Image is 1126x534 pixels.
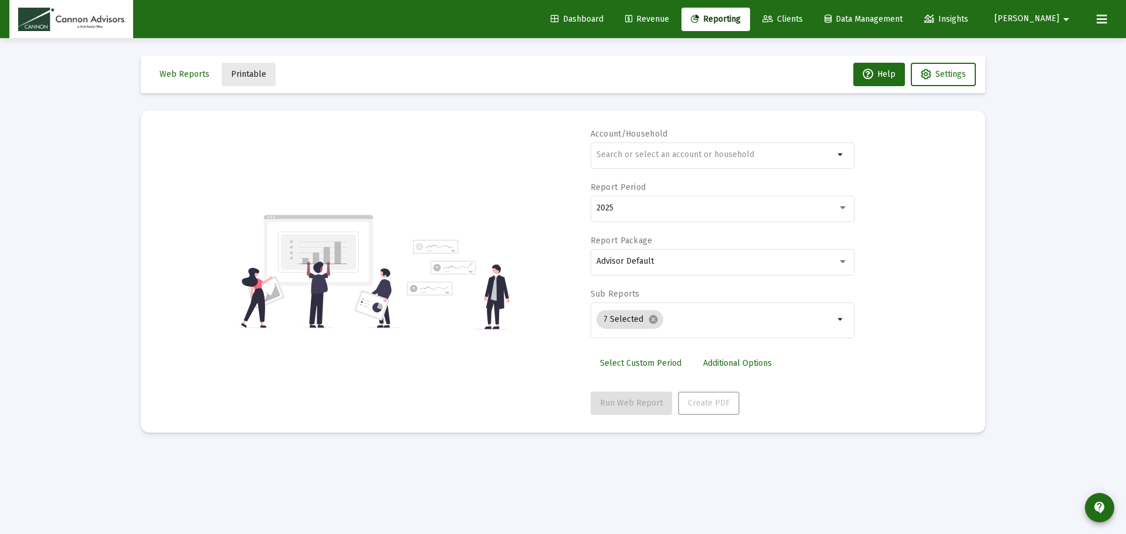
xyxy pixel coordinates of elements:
[18,8,124,31] img: Dashboard
[1093,501,1107,515] mat-icon: contact_support
[239,213,400,329] img: reporting
[915,8,978,31] a: Insights
[541,8,613,31] a: Dashboard
[160,69,209,79] span: Web Reports
[703,358,772,368] span: Additional Options
[591,129,668,139] label: Account/Household
[591,236,653,246] label: Report Package
[591,182,646,192] label: Report Period
[678,392,740,415] button: Create PDF
[834,312,848,326] mat-icon: arrow_drop_down
[825,14,903,24] span: Data Management
[600,398,663,408] span: Run Web Report
[834,148,848,162] mat-icon: arrow_drop_down
[924,14,968,24] span: Insights
[995,14,1059,24] span: [PERSON_NAME]
[407,240,510,329] img: reporting-alt
[591,392,672,415] button: Run Web Report
[600,358,681,368] span: Select Custom Period
[616,8,679,31] a: Revenue
[911,63,976,86] button: Settings
[815,8,912,31] a: Data Management
[231,69,266,79] span: Printable
[222,63,276,86] button: Printable
[691,14,741,24] span: Reporting
[935,69,966,79] span: Settings
[596,203,613,213] span: 2025
[596,256,654,266] span: Advisor Default
[551,14,603,24] span: Dashboard
[596,308,834,331] mat-chip-list: Selection
[591,289,640,299] label: Sub Reports
[681,8,750,31] a: Reporting
[1059,8,1073,31] mat-icon: arrow_drop_down
[625,14,669,24] span: Revenue
[688,398,730,408] span: Create PDF
[981,7,1087,30] button: [PERSON_NAME]
[648,314,659,325] mat-icon: cancel
[863,69,896,79] span: Help
[596,150,834,159] input: Search or select an account or household
[753,8,812,31] a: Clients
[853,63,905,86] button: Help
[596,310,663,329] mat-chip: 7 Selected
[150,63,219,86] button: Web Reports
[762,14,803,24] span: Clients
